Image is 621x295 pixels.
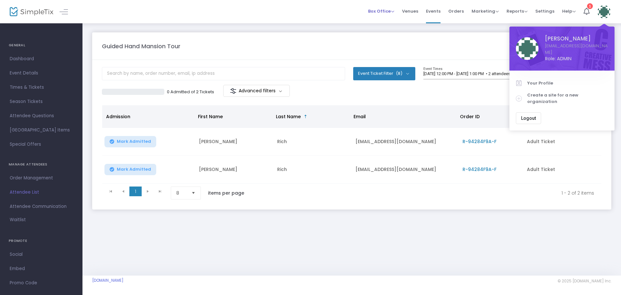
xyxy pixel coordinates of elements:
[463,166,496,173] span: R-94284F9A-F
[129,187,142,196] span: Page 1
[10,265,73,273] span: Embed
[545,43,608,55] a: [EMAIL_ADDRESS][DOMAIN_NAME]
[230,88,236,94] img: filter
[423,71,510,76] span: [DATE] 12:00 PM - [DATE] 1:00 PM • 2 attendees
[10,279,73,287] span: Promo Code
[104,164,156,175] button: Mark Admitted
[195,156,273,184] td: [PERSON_NAME]
[562,8,576,14] span: Help
[10,55,73,63] span: Dashboard
[223,85,290,97] m-button: Advanced filters
[102,105,601,184] div: Data table
[10,126,73,134] span: [GEOGRAPHIC_DATA] Items
[208,190,244,196] label: items per page
[10,217,26,223] span: Waitlist
[10,83,73,92] span: Times & Tickets
[527,80,608,86] span: Your Profile
[117,167,151,172] span: Mark Admitted
[507,8,528,14] span: Reports
[195,128,273,156] td: [PERSON_NAME]
[102,42,180,51] m-panel-title: Guided Hand Mansion Tour
[189,187,198,199] button: Select
[10,250,73,259] span: Social
[352,156,459,184] td: [EMAIL_ADDRESS][DOMAIN_NAME]
[516,89,608,108] a: Create a site for a new organization
[516,112,541,124] button: Logout
[426,3,441,19] span: Events
[463,138,496,145] span: R-94284F9A-F
[273,128,352,156] td: Rich
[460,113,480,120] span: Order ID
[523,156,602,184] td: Adult Ticket
[10,174,73,182] span: Order Management
[176,190,186,196] span: 8
[402,3,418,19] span: Venues
[545,55,608,62] span: Role: ADMIN
[352,128,459,156] td: [EMAIL_ADDRESS][DOMAIN_NAME]
[167,89,214,95] p: 0 Admitted of 2 Tickets
[472,8,499,14] span: Marketing
[521,116,536,121] span: Logout
[353,67,415,80] button: Event Ticket Filter(8)
[273,156,352,184] td: Rich
[117,139,151,144] span: Mark Admitted
[354,113,366,120] span: Email
[10,112,73,120] span: Attendee Questions
[448,3,464,19] span: Orders
[10,202,73,211] span: Attendee Communication
[516,77,608,89] a: Your Profile
[396,71,402,76] span: (8)
[527,92,608,105] span: Create a site for a new organization
[558,278,611,284] span: © 2025 [DOMAIN_NAME] Inc.
[10,69,73,77] span: Event Details
[102,67,345,80] input: Search by name, order number, email, ip address
[9,158,74,171] h4: MANAGE ATTENDEES
[106,113,130,120] span: Admission
[258,187,594,199] kendo-pager-info: 1 - 2 of 2 items
[535,3,554,19] span: Settings
[276,113,301,120] span: Last Name
[92,278,124,283] a: [DOMAIN_NAME]
[10,97,73,106] span: Season Tickets
[10,140,73,149] span: Special Offers
[523,128,602,156] td: Adult Ticket
[9,234,74,247] h4: PROMOTE
[9,39,74,52] h4: GENERAL
[587,3,593,9] div: 1
[368,8,394,14] span: Box Office
[545,35,608,43] span: [PERSON_NAME]
[198,113,223,120] span: First Name
[303,114,308,119] span: Sortable
[10,188,73,197] span: Attendee List
[104,136,156,147] button: Mark Admitted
